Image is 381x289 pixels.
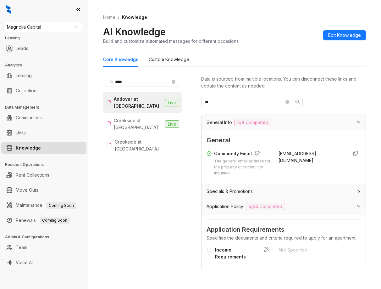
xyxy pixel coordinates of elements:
[207,188,253,195] span: Specials & Promotions
[1,184,86,196] li: Move Outs
[295,99,300,105] span: search
[115,139,179,152] div: Creekside at [GEOGRAPHIC_DATA]
[235,119,271,126] span: 5/8 Completed
[214,150,271,158] div: Community Email
[202,184,366,199] div: Specials & Promotions
[1,42,86,55] li: Leads
[1,256,86,269] li: Voice AI
[16,241,27,254] a: Team
[5,234,88,240] h3: Admin & Configurations
[109,80,114,84] span: search
[16,127,26,139] a: Units
[16,142,41,154] a: Knowledge
[16,111,42,124] a: Communities
[1,84,86,97] li: Collections
[7,22,78,32] span: Magnolia Capital
[1,241,86,254] li: Team
[46,202,76,209] span: Coming Soon
[114,117,163,131] div: Creekside at [GEOGRAPHIC_DATA]
[118,14,119,21] li: /
[122,14,147,20] span: Knowledge
[202,115,366,130] div: General Info5/8 Completed
[5,62,88,68] h3: Analytics
[16,84,39,97] a: Collections
[16,169,49,181] a: Rent Collections
[1,214,86,227] li: Renewals
[114,96,163,110] div: Andover at [GEOGRAPHIC_DATA]
[285,100,289,104] span: close-circle
[102,14,117,21] a: Home
[103,26,166,38] h2: AI Knowledge
[323,30,366,40] button: Edit Knowledge
[103,56,139,63] div: Core Knowledge
[207,135,361,145] span: General
[207,119,232,126] span: General Info
[201,76,366,89] div: Data is sourced from multiple locations. You can disconnect these links and update the content as...
[172,80,175,84] span: close-circle
[16,184,38,196] a: Move Outs
[215,246,271,260] div: Income Requirements
[1,111,86,124] li: Communities
[1,199,86,212] li: Maintenance
[16,42,28,55] a: Leads
[279,151,316,163] span: [EMAIL_ADDRESS][DOMAIN_NAME]
[357,120,361,124] span: expanded
[149,56,189,63] div: Custom Knowledge
[214,158,271,176] div: The general email address for the property or community inquiries.
[5,105,88,110] h3: Data Management
[16,256,33,269] a: Voice AI
[16,69,32,82] a: Leasing
[103,38,240,44] div: Build and customize automated messages for different occasions.
[6,5,11,14] img: logo
[207,225,361,235] span: Application Requirements
[357,204,361,208] span: expanded
[16,214,70,227] a: RenewalsComing Soon
[165,120,179,128] span: Live
[5,35,88,41] h3: Leasing
[357,190,361,193] span: collapsed
[207,235,361,241] div: Specifies the documents and criteria required to apply for an apartment.
[165,99,179,106] span: Live
[207,203,243,210] span: Application Policy
[246,203,285,210] span: 5/24 Completed
[1,69,86,82] li: Leasing
[279,246,344,253] div: Not Specified
[40,217,70,224] span: Coming Soon
[202,199,366,214] div: Application Policy5/24 Completed
[5,162,88,167] h3: Resident Operations
[1,127,86,139] li: Units
[328,32,361,39] span: Edit Knowledge
[1,142,86,154] li: Knowledge
[1,169,86,181] li: Rent Collections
